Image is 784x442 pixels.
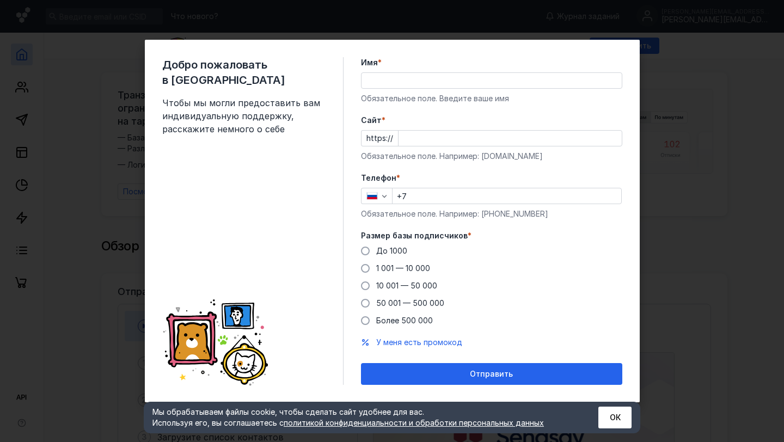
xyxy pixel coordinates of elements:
[361,208,622,219] div: Обязательное поле. Например: [PHONE_NUMBER]
[361,230,468,241] span: Размер базы подписчиков
[376,246,407,255] span: До 1000
[376,263,430,273] span: 1 001 — 10 000
[361,173,396,183] span: Телефон
[361,57,378,68] span: Имя
[376,337,462,347] span: У меня есть промокод
[598,407,632,428] button: ОК
[361,115,382,126] span: Cайт
[470,370,513,379] span: Отправить
[152,407,572,428] div: Мы обрабатываем файлы cookie, чтобы сделать сайт удобнее для вас. Используя его, вы соглашаетесь c
[376,298,444,308] span: 50 001 — 500 000
[361,151,622,162] div: Обязательное поле. Например: [DOMAIN_NAME]
[284,418,544,427] a: политикой конфиденциальности и обработки персональных данных
[361,93,622,104] div: Обязательное поле. Введите ваше имя
[162,96,326,136] span: Чтобы мы могли предоставить вам индивидуальную поддержку, расскажите немного о себе
[361,363,622,385] button: Отправить
[376,316,433,325] span: Более 500 000
[376,337,462,348] button: У меня есть промокод
[162,57,326,88] span: Добро пожаловать в [GEOGRAPHIC_DATA]
[376,281,437,290] span: 10 001 — 50 000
